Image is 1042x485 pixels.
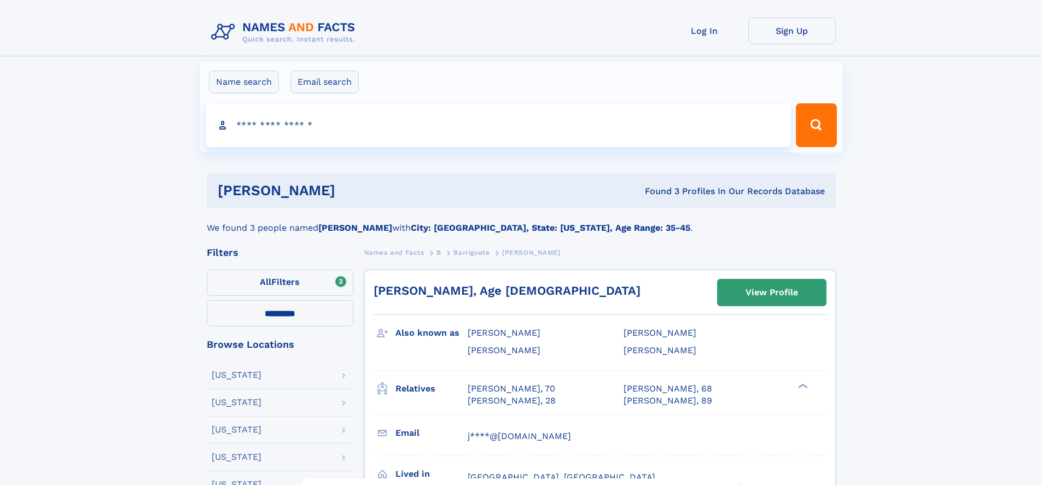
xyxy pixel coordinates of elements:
[395,465,468,483] h3: Lived in
[364,246,424,259] a: Names and Facts
[453,246,490,259] a: Barriguete
[207,270,353,296] label: Filters
[436,249,441,256] span: B
[746,280,798,305] div: View Profile
[207,340,353,349] div: Browse Locations
[290,71,359,94] label: Email search
[218,184,490,197] h1: [PERSON_NAME]
[212,371,261,379] div: [US_STATE]
[212,425,261,434] div: [US_STATE]
[206,103,791,147] input: search input
[502,249,561,256] span: [PERSON_NAME]
[374,284,641,297] a: [PERSON_NAME], Age [DEMOGRAPHIC_DATA]
[395,379,468,398] h3: Relatives
[748,17,836,44] a: Sign Up
[796,103,836,147] button: Search Button
[624,345,696,355] span: [PERSON_NAME]
[718,279,826,306] a: View Profile
[395,324,468,342] h3: Also known as
[436,246,441,259] a: B
[209,71,279,94] label: Name search
[318,223,392,233] b: [PERSON_NAME]
[468,472,655,482] span: [GEOGRAPHIC_DATA], [GEOGRAPHIC_DATA]
[260,277,271,287] span: All
[468,383,555,395] a: [PERSON_NAME], 70
[468,345,540,355] span: [PERSON_NAME]
[795,382,808,389] div: ❯
[661,17,748,44] a: Log In
[624,328,696,338] span: [PERSON_NAME]
[468,328,540,338] span: [PERSON_NAME]
[624,383,712,395] a: [PERSON_NAME], 68
[490,185,825,197] div: Found 3 Profiles In Our Records Database
[395,424,468,442] h3: Email
[207,208,836,235] div: We found 3 people named with .
[453,249,490,256] span: Barriguete
[624,395,712,407] a: [PERSON_NAME], 89
[212,398,261,407] div: [US_STATE]
[207,248,353,258] div: Filters
[212,453,261,461] div: [US_STATE]
[468,395,556,407] a: [PERSON_NAME], 28
[411,223,690,233] b: City: [GEOGRAPHIC_DATA], State: [US_STATE], Age Range: 35-45
[207,17,364,47] img: Logo Names and Facts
